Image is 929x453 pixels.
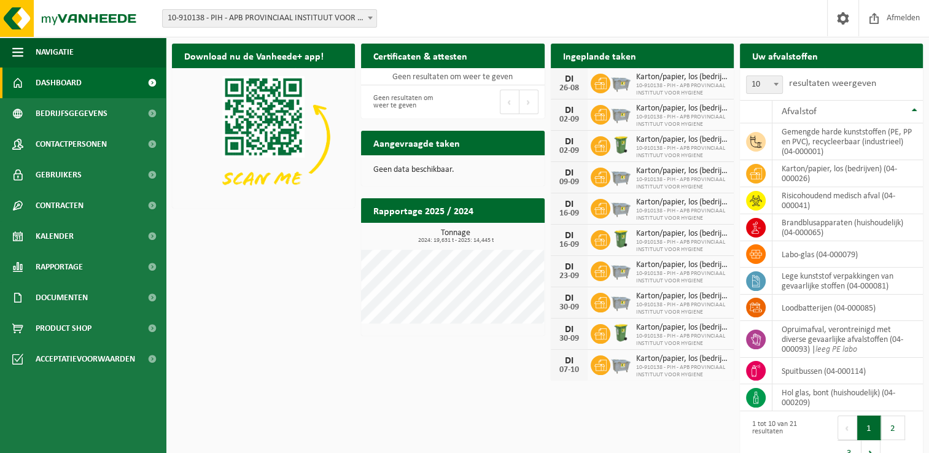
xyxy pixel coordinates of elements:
div: DI [557,168,581,178]
span: Contactpersonen [36,129,107,160]
span: 10-910138 - PIH - APB PROVINCIAAL INSTITUUT VOOR HYGIENE - ANTWERPEN [163,10,376,27]
span: 10 [746,75,783,94]
label: resultaten weergeven [789,79,876,88]
span: 2024: 19,631 t - 2025: 14,445 t [367,238,544,244]
td: hol glas, bont (huishoudelijk) (04-000209) [772,384,923,411]
span: 10-910138 - PIH - APB PROVINCIAAL INSTITUUT VOOR HYGIENE [636,301,728,316]
div: 16-09 [557,209,581,218]
span: 10 [747,76,782,93]
div: DI [557,106,581,115]
span: Rapportage [36,252,83,282]
td: spuitbussen (04-000114) [772,358,923,384]
div: DI [557,356,581,366]
img: WB-2500-GAL-GY-01 [610,354,631,374]
div: Geen resultaten om weer te geven [367,88,446,115]
div: DI [557,325,581,335]
span: 10-910138 - PIH - APB PROVINCIAAL INSTITUUT VOOR HYGIENE [636,176,728,191]
button: 1 [857,416,881,440]
div: 02-09 [557,115,581,124]
span: Product Shop [36,313,91,344]
img: WB-0240-HPE-GN-50 [610,322,631,343]
span: Gebruikers [36,160,82,190]
span: Karton/papier, los (bedrijven) [636,135,728,145]
div: 30-09 [557,335,581,343]
span: 10-910138 - PIH - APB PROVINCIAAL INSTITUUT VOOR HYGIENE [636,270,728,285]
div: DI [557,262,581,272]
span: Navigatie [36,37,74,68]
h2: Ingeplande taken [551,44,648,68]
p: Geen data beschikbaar. [373,166,532,174]
span: Documenten [36,282,88,313]
h3: Tonnage [367,229,544,244]
span: 10-910138 - PIH - APB PROVINCIAAL INSTITUUT VOOR HYGIENE - ANTWERPEN [162,9,377,28]
h2: Download nu de Vanheede+ app! [172,44,336,68]
td: risicohoudend medisch afval (04-000041) [772,187,923,214]
img: Download de VHEPlus App [172,68,355,206]
img: WB-2500-GAL-GY-01 [610,166,631,187]
div: 26-08 [557,84,581,93]
td: Geen resultaten om weer te geven [361,68,544,85]
img: WB-2500-GAL-GY-01 [610,260,631,281]
div: DI [557,231,581,241]
div: DI [557,293,581,303]
h2: Rapportage 2025 / 2024 [361,198,486,222]
i: leeg PE labo [815,345,857,354]
div: DI [557,199,581,209]
td: labo-glas (04-000079) [772,241,923,268]
button: Next [519,90,538,114]
button: Previous [500,90,519,114]
img: WB-2500-GAL-GY-01 [610,197,631,218]
span: Karton/papier, los (bedrijven) [636,323,728,333]
td: brandblusapparaten (huishoudelijk) (04-000065) [772,214,923,241]
div: 07-10 [557,366,581,374]
span: Bedrijfsgegevens [36,98,107,129]
div: DI [557,74,581,84]
div: 02-09 [557,147,581,155]
td: loodbatterijen (04-000085) [772,295,923,321]
img: WB-2500-GAL-GY-01 [610,72,631,93]
button: Previous [838,416,857,440]
span: 10-910138 - PIH - APB PROVINCIAAL INSTITUUT VOOR HYGIENE [636,239,728,254]
h2: Aangevraagde taken [361,131,472,155]
td: lege kunststof verpakkingen van gevaarlijke stoffen (04-000081) [772,268,923,295]
h2: Certificaten & attesten [361,44,480,68]
span: Karton/papier, los (bedrijven) [636,292,728,301]
span: Karton/papier, los (bedrijven) [636,354,728,364]
span: Karton/papier, los (bedrijven) [636,166,728,176]
span: 10-910138 - PIH - APB PROVINCIAAL INSTITUUT VOOR HYGIENE [636,207,728,222]
span: 10-910138 - PIH - APB PROVINCIAAL INSTITUUT VOOR HYGIENE [636,82,728,97]
span: 10-910138 - PIH - APB PROVINCIAAL INSTITUUT VOOR HYGIENE [636,145,728,160]
span: Kalender [36,221,74,252]
img: WB-0240-HPE-GN-50 [610,228,631,249]
img: WB-0240-HPE-GN-50 [610,134,631,155]
div: 23-09 [557,272,581,281]
td: gemengde harde kunststoffen (PE, PP en PVC), recycleerbaar (industrieel) (04-000001) [772,123,923,160]
span: Karton/papier, los (bedrijven) [636,104,728,114]
h2: Uw afvalstoffen [740,44,830,68]
div: 30-09 [557,303,581,312]
a: Bekijk rapportage [453,222,543,247]
img: WB-2500-GAL-GY-01 [610,103,631,124]
span: Afvalstof [782,107,817,117]
img: WB-2500-GAL-GY-01 [610,291,631,312]
span: 10-910138 - PIH - APB PROVINCIAAL INSTITUUT VOOR HYGIENE [636,333,728,347]
td: opruimafval, verontreinigd met diverse gevaarlijke afvalstoffen (04-000093) | [772,321,923,358]
span: Acceptatievoorwaarden [36,344,135,374]
div: DI [557,137,581,147]
div: 16-09 [557,241,581,249]
span: Karton/papier, los (bedrijven) [636,229,728,239]
span: Karton/papier, los (bedrijven) [636,198,728,207]
td: karton/papier, los (bedrijven) (04-000026) [772,160,923,187]
span: 10-910138 - PIH - APB PROVINCIAAL INSTITUUT VOOR HYGIENE [636,364,728,379]
div: 09-09 [557,178,581,187]
span: Karton/papier, los (bedrijven) [636,72,728,82]
span: 10-910138 - PIH - APB PROVINCIAAL INSTITUUT VOOR HYGIENE [636,114,728,128]
button: 2 [881,416,905,440]
span: Contracten [36,190,84,221]
span: Dashboard [36,68,82,98]
span: Karton/papier, los (bedrijven) [636,260,728,270]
